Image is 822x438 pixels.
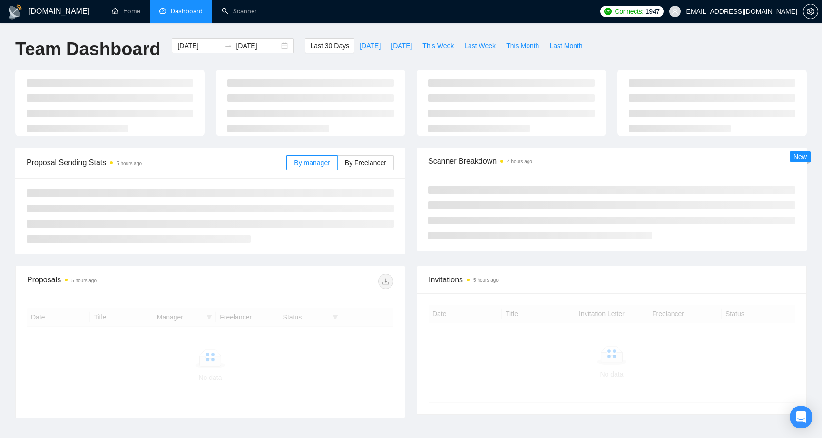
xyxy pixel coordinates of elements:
[459,38,501,53] button: Last Week
[27,274,210,289] div: Proposals
[473,278,499,283] time: 5 hours ago
[345,159,386,167] span: By Freelancer
[177,40,221,51] input: Start date
[236,40,279,51] input: End date
[417,38,459,53] button: This Week
[549,40,582,51] span: Last Month
[171,7,203,15] span: Dashboard
[305,38,354,53] button: Last 30 Days
[386,38,417,53] button: [DATE]
[803,4,818,19] button: setting
[672,8,678,15] span: user
[310,40,349,51] span: Last 30 Days
[429,274,795,286] span: Invitations
[506,40,539,51] span: This Month
[15,38,160,60] h1: Team Dashboard
[422,40,454,51] span: This Week
[117,161,142,166] time: 5 hours ago
[428,155,795,167] span: Scanner Breakdown
[544,38,587,53] button: Last Month
[8,4,23,20] img: logo
[615,6,643,17] span: Connects:
[159,8,166,14] span: dashboard
[464,40,496,51] span: Last Week
[225,42,232,50] span: swap-right
[71,278,97,283] time: 5 hours ago
[294,159,330,167] span: By manager
[112,7,140,15] a: homeHome
[354,38,386,53] button: [DATE]
[222,7,257,15] a: searchScanner
[604,8,612,15] img: upwork-logo.png
[803,8,818,15] a: setting
[507,159,532,164] time: 4 hours ago
[646,6,660,17] span: 1947
[27,157,286,169] span: Proposal Sending Stats
[225,42,232,50] span: to
[360,40,381,51] span: [DATE]
[793,153,807,160] span: New
[391,40,412,51] span: [DATE]
[501,38,544,53] button: This Month
[790,406,812,428] div: Open Intercom Messenger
